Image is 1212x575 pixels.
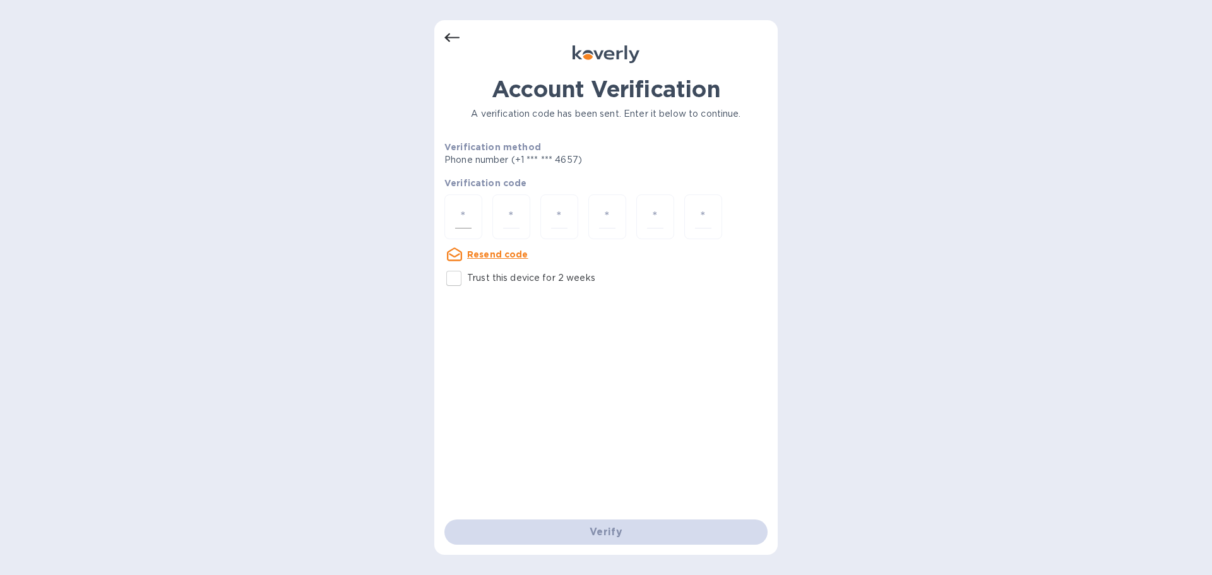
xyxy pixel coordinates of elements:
p: A verification code has been sent. Enter it below to continue. [444,107,768,121]
p: Verification code [444,177,768,189]
p: Trust this device for 2 weeks [467,271,595,285]
p: Phone number (+1 *** *** 4657) [444,153,679,167]
u: Resend code [467,249,528,259]
h1: Account Verification [444,76,768,102]
b: Verification method [444,142,541,152]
